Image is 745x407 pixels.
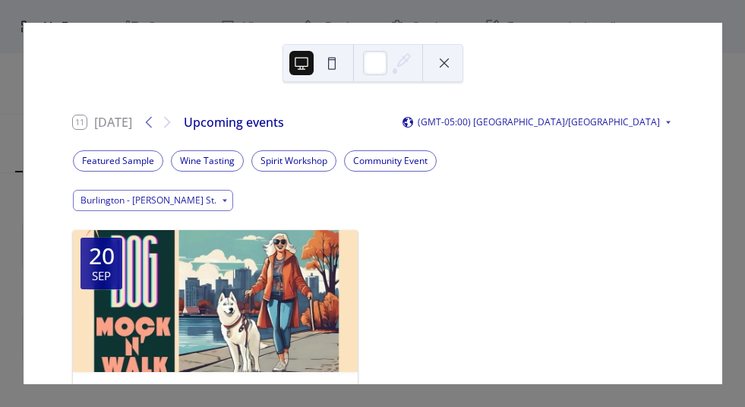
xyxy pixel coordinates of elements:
[251,150,336,172] div: Spirit Workshop
[171,150,244,172] div: Wine Tasting
[344,150,437,172] div: Community Event
[418,118,660,127] span: (GMT-05:00) [GEOGRAPHIC_DATA]/[GEOGRAPHIC_DATA]
[73,150,163,172] div: Featured Sample
[92,270,111,282] div: Sep
[184,113,284,131] div: Upcoming events
[89,245,115,267] div: 20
